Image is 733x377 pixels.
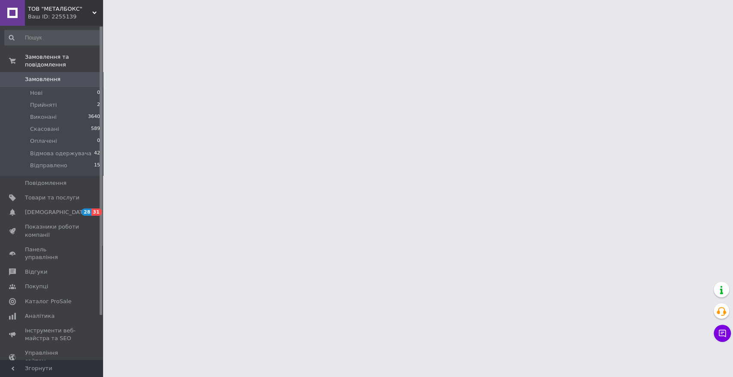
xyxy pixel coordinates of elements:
[25,349,79,365] span: Управління сайтом
[30,101,57,109] span: Прийняті
[25,246,79,261] span: Панель управління
[30,113,57,121] span: Виконані
[25,312,55,320] span: Аналітика
[28,5,92,13] span: ТОВ "МЕТАЛБОКС"
[94,150,100,157] span: 42
[97,137,100,145] span: 0
[30,89,43,97] span: Нові
[25,327,79,342] span: Інструменти веб-майстра та SEO
[28,13,103,21] div: Ваш ID: 2255139
[88,113,100,121] span: 3640
[25,194,79,202] span: Товари та послуги
[4,30,101,45] input: Пошук
[97,101,100,109] span: 2
[94,162,100,169] span: 15
[714,325,731,342] button: Чат з покупцем
[91,208,101,216] span: 31
[30,150,91,157] span: Відмова одержувача
[25,298,71,305] span: Каталог ProSale
[82,208,91,216] span: 28
[30,125,59,133] span: Скасовані
[97,89,100,97] span: 0
[25,208,88,216] span: [DEMOGRAPHIC_DATA]
[25,283,48,290] span: Покупці
[25,53,103,69] span: Замовлення та повідомлення
[25,268,47,276] span: Відгуки
[25,75,61,83] span: Замовлення
[91,125,100,133] span: 589
[30,137,57,145] span: Оплачені
[25,179,67,187] span: Повідомлення
[30,162,67,169] span: Відправлено
[25,223,79,238] span: Показники роботи компанії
